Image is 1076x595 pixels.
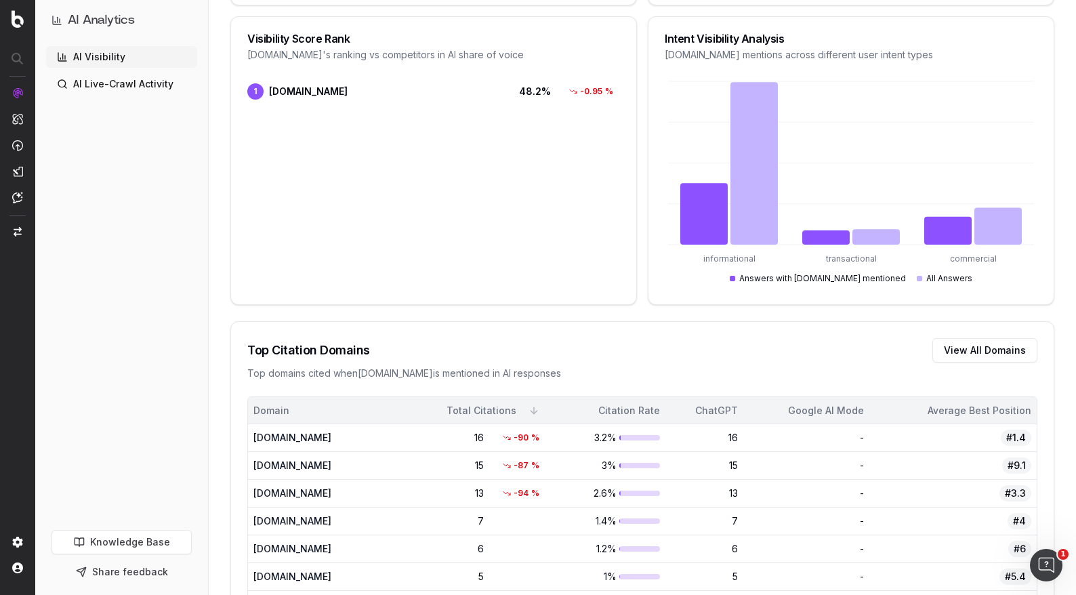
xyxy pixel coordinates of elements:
[12,87,23,98] img: Analytics
[932,338,1037,363] button: View All Domains
[438,542,484,556] div: 6
[1008,513,1031,529] span: #4
[12,166,23,177] img: Studio
[671,514,738,528] div: 7
[825,253,877,264] tspan: transactional
[253,487,372,500] div: [DOMAIN_NAME]
[253,514,372,528] div: [DOMAIN_NAME]
[12,113,23,125] img: Intelligence
[253,459,372,472] div: [DOMAIN_NAME]
[531,432,539,443] span: %
[671,431,738,445] div: 16
[438,431,484,445] div: 16
[51,530,192,554] a: Knowledge Base
[665,33,1037,44] div: Intent Visibility Analysis
[12,562,23,573] img: My account
[557,570,660,583] div: 1%
[749,459,865,472] div: -
[247,33,620,44] div: Visibility Score Rank
[51,11,192,30] button: AI Analytics
[496,431,546,445] div: -90
[247,341,370,360] div: Top Citation Domains
[557,542,660,556] div: 1.2%
[749,542,865,556] div: -
[999,569,1031,585] span: #5.4
[562,85,620,98] div: -0.95
[1058,549,1069,560] span: 1
[438,570,484,583] div: 5
[438,487,484,500] div: 13
[253,404,372,417] div: Domain
[14,227,22,237] img: Switch project
[383,404,516,417] div: Total Citations
[496,487,546,500] div: -94
[557,404,660,417] div: Citation Rate
[1002,457,1031,474] span: #9.1
[68,11,135,30] h1: AI Analytics
[557,431,660,445] div: 3.2%
[438,459,484,472] div: 15
[12,537,23,548] img: Setting
[671,487,738,500] div: 13
[950,253,997,264] tspan: commercial
[749,487,865,500] div: -
[1008,541,1031,557] span: #6
[749,431,865,445] div: -
[51,560,192,584] button: Share feedback
[557,487,660,500] div: 2.6%
[253,542,372,556] div: [DOMAIN_NAME]
[1001,430,1031,446] span: #1.4
[253,570,372,583] div: [DOMAIN_NAME]
[1030,549,1062,581] iframe: Intercom live chat
[247,367,1037,380] div: Top domains cited when [DOMAIN_NAME] is mentioned in AI responses
[247,48,620,62] div: [DOMAIN_NAME] 's ranking vs competitors in AI share of voice
[438,514,484,528] div: 7
[557,459,660,472] div: 3%
[665,48,1037,62] div: [DOMAIN_NAME] mentions across different user intent types
[749,514,865,528] div: -
[247,83,264,100] span: 1
[12,140,23,151] img: Activation
[671,459,738,472] div: 15
[671,570,738,583] div: 5
[703,253,756,264] tspan: informational
[557,514,660,528] div: 1.4%
[749,570,865,583] div: -
[999,485,1031,501] span: #3.3
[253,431,372,445] div: [DOMAIN_NAME]
[875,404,1031,417] div: Average Best Position
[12,192,23,203] img: Assist
[730,273,906,284] div: Answers with [DOMAIN_NAME] mentioned
[531,460,539,471] span: %
[749,404,865,417] div: Google AI Mode
[671,542,738,556] div: 6
[269,85,348,98] span: [DOMAIN_NAME]
[671,404,738,417] div: ChatGPT
[497,85,551,98] span: 48.2 %
[46,73,197,95] a: AI Live-Crawl Activity
[12,10,24,28] img: Botify logo
[496,459,546,472] div: -87
[46,46,197,68] a: AI Visibility
[531,488,539,499] span: %
[917,273,972,284] div: All Answers
[605,86,613,97] span: %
